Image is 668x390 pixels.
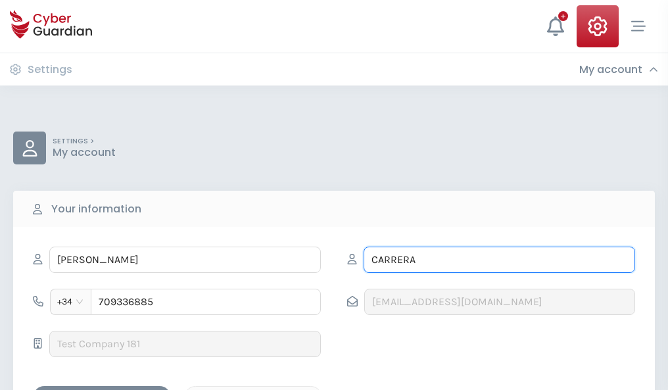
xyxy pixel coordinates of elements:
[579,63,658,76] div: My account
[91,289,321,315] input: 612345678
[51,201,141,217] b: Your information
[57,292,84,312] span: +34
[558,11,568,21] div: +
[579,63,642,76] h3: My account
[53,137,116,146] p: SETTINGS >
[28,63,72,76] h3: Settings
[53,146,116,159] p: My account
